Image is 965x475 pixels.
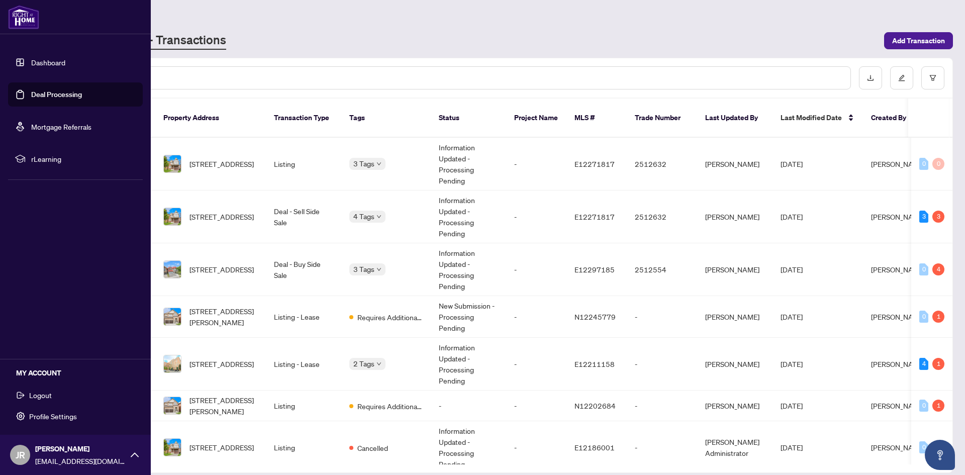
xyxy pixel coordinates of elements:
[189,442,254,453] span: [STREET_ADDRESS]
[932,311,944,323] div: 1
[574,443,615,452] span: E12186001
[697,296,773,338] td: [PERSON_NAME]
[859,66,882,89] button: download
[781,443,803,452] span: [DATE]
[574,401,616,410] span: N12202684
[506,243,566,296] td: -
[574,265,615,274] span: E12297185
[697,138,773,191] td: [PERSON_NAME]
[431,338,506,391] td: Information Updated - Processing Pending
[353,211,374,222] span: 4 Tags
[266,191,341,243] td: Deal - Sell Side Sale
[932,263,944,275] div: 4
[189,306,258,328] span: [STREET_ADDRESS][PERSON_NAME]
[164,261,181,278] img: thumbnail-img
[16,367,143,378] h5: MY ACCOUNT
[31,153,136,164] span: rLearning
[506,191,566,243] td: -
[266,421,341,474] td: Listing
[164,397,181,414] img: thumbnail-img
[431,243,506,296] td: Information Updated - Processing Pending
[574,159,615,168] span: E12271817
[919,311,928,323] div: 0
[35,455,126,466] span: [EMAIL_ADDRESS][DOMAIN_NAME]
[781,212,803,221] span: [DATE]
[871,359,925,368] span: [PERSON_NAME]
[871,159,925,168] span: [PERSON_NAME]
[932,158,944,170] div: 0
[431,296,506,338] td: New Submission - Processing Pending
[341,99,431,138] th: Tags
[266,243,341,296] td: Deal - Buy Side Sale
[266,138,341,191] td: Listing
[164,308,181,325] img: thumbnail-img
[431,99,506,138] th: Status
[8,5,39,29] img: logo
[266,391,341,421] td: Listing
[506,138,566,191] td: -
[164,208,181,225] img: thumbnail-img
[31,122,91,131] a: Mortgage Referrals
[31,90,82,99] a: Deal Processing
[871,443,925,452] span: [PERSON_NAME]
[357,312,423,323] span: Requires Additional Docs
[506,296,566,338] td: -
[376,361,381,366] span: down
[627,338,697,391] td: -
[890,66,913,89] button: edit
[884,32,953,49] button: Add Transaction
[781,112,842,123] span: Last Modified Date
[189,395,258,417] span: [STREET_ADDRESS][PERSON_NAME]
[266,99,341,138] th: Transaction Type
[919,211,928,223] div: 3
[31,58,65,67] a: Dashboard
[697,243,773,296] td: [PERSON_NAME]
[781,265,803,274] span: [DATE]
[29,408,77,424] span: Profile Settings
[506,421,566,474] td: -
[919,158,928,170] div: 0
[697,421,773,474] td: [PERSON_NAME] Administrator
[431,191,506,243] td: Information Updated - Processing Pending
[781,312,803,321] span: [DATE]
[574,359,615,368] span: E12211158
[506,338,566,391] td: -
[353,158,374,169] span: 3 Tags
[155,99,266,138] th: Property Address
[932,358,944,370] div: 1
[863,99,923,138] th: Created By
[35,443,126,454] span: [PERSON_NAME]
[781,159,803,168] span: [DATE]
[919,358,928,370] div: 4
[921,66,944,89] button: filter
[506,391,566,421] td: -
[871,212,925,221] span: [PERSON_NAME]
[627,296,697,338] td: -
[919,400,928,412] div: 0
[697,99,773,138] th: Last Updated By
[697,338,773,391] td: [PERSON_NAME]
[357,442,388,453] span: Cancelled
[697,191,773,243] td: [PERSON_NAME]
[376,267,381,272] span: down
[871,401,925,410] span: [PERSON_NAME]
[574,212,615,221] span: E12271817
[189,264,254,275] span: [STREET_ADDRESS]
[506,99,566,138] th: Project Name
[29,387,52,403] span: Logout
[431,138,506,191] td: Information Updated - Processing Pending
[932,211,944,223] div: 3
[376,161,381,166] span: down
[919,263,928,275] div: 0
[627,138,697,191] td: 2512632
[871,312,925,321] span: [PERSON_NAME]
[266,296,341,338] td: Listing - Lease
[8,387,143,404] button: Logout
[16,448,25,462] span: JR
[627,391,697,421] td: -
[431,391,506,421] td: -
[697,391,773,421] td: [PERSON_NAME]
[627,243,697,296] td: 2512554
[781,359,803,368] span: [DATE]
[189,358,254,369] span: [STREET_ADDRESS]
